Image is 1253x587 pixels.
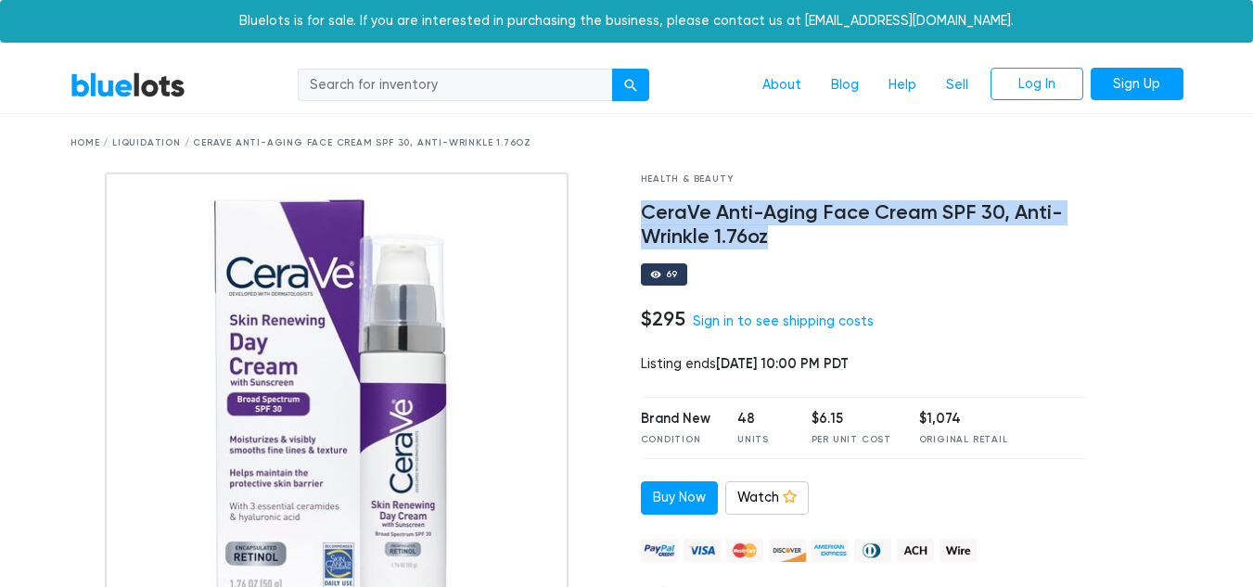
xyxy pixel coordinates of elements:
[1091,68,1183,101] a: Sign Up
[693,313,874,329] a: Sign in to see shipping costs
[298,69,613,102] input: Search for inventory
[748,68,816,103] a: About
[716,355,849,372] span: [DATE] 10:00 PM PDT
[641,409,710,429] div: Brand New
[641,354,1089,375] div: Listing ends
[931,68,983,103] a: Sell
[641,172,1089,186] div: Health & Beauty
[812,539,849,562] img: american_express-ae2a9f97a040b4b41f6397f7637041a5861d5f99d0716c09922aba4e24c8547d.png
[641,539,678,562] img: paypal_credit-80455e56f6e1299e8d57f40c0dcee7b8cd4ae79b9eccbfc37e2480457ba36de9.png
[919,433,1008,447] div: Original Retail
[769,539,806,562] img: discover-82be18ecfda2d062aad2762c1ca80e2d36a4073d45c9e0ffae68cd515fbd3d32.png
[666,270,679,279] div: 69
[854,539,891,562] img: diners_club-c48f30131b33b1bb0e5d0e2dbd43a8bea4cb12cb2961413e2f4250e06c020426.png
[70,136,1183,150] div: Home / Liquidation / CeraVe Anti-Aging Face Cream SPF 30, Anti-Wrinkle 1.76oz
[725,481,809,515] a: Watch
[641,481,718,515] a: Buy Now
[737,433,784,447] div: Units
[70,71,185,98] a: BlueLots
[641,433,710,447] div: Condition
[812,433,891,447] div: Per Unit Cost
[897,539,934,562] img: ach-b7992fed28a4f97f893c574229be66187b9afb3f1a8d16a4691d3d3140a8ab00.png
[726,539,763,562] img: mastercard-42073d1d8d11d6635de4c079ffdb20a4f30a903dc55d1612383a1b395dd17f39.png
[919,409,1008,429] div: $1,074
[812,409,891,429] div: $6.15
[641,201,1089,249] h4: CeraVe Anti-Aging Face Cream SPF 30, Anti-Wrinkle 1.76oz
[737,409,784,429] div: 48
[940,539,977,562] img: wire-908396882fe19aaaffefbd8e17b12f2f29708bd78693273c0e28e3a24408487f.png
[991,68,1083,101] a: Log In
[874,68,931,103] a: Help
[684,539,721,562] img: visa-79caf175f036a155110d1892330093d4c38f53c55c9ec9e2c3a54a56571784bb.png
[641,307,685,331] h4: $295
[816,68,874,103] a: Blog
